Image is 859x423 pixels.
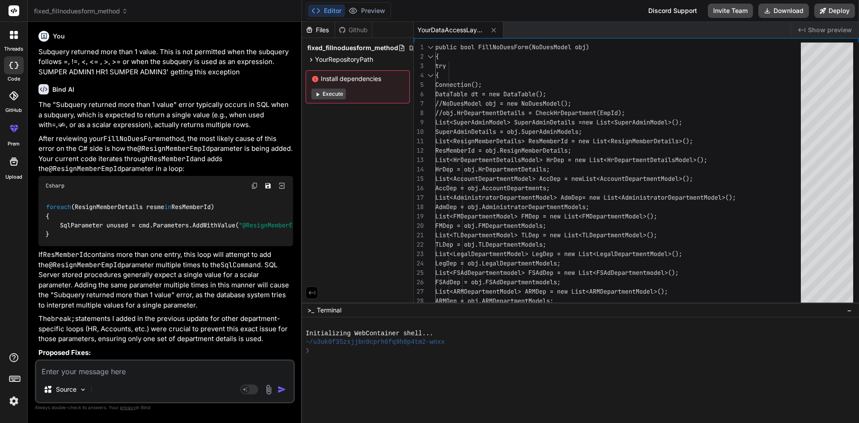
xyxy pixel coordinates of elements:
[435,52,439,60] span: {
[414,287,424,296] div: 27
[425,71,436,80] div: Click to collapse the range.
[335,26,372,34] div: Github
[56,385,77,394] p: Source
[847,306,852,315] span: −
[414,90,424,99] div: 6
[49,164,121,173] code: @ResignMemberEmpId
[414,118,424,127] div: 9
[315,55,373,64] span: YourRepositoryPath
[845,303,854,317] button: −
[137,144,210,153] code: @ResignMemberEmpId
[302,26,335,34] div: Files
[414,278,424,287] div: 26
[149,154,194,163] code: ResMemberId
[582,287,668,295] span: t<ARMDepartmentModel>();
[414,52,424,61] div: 2
[414,108,424,118] div: 8
[414,71,424,80] div: 4
[435,297,553,305] span: ARMDep = obj.ARMDepartmentModels;
[435,156,582,164] span: List<HrDepartmentDetailsModel> HrDep = ne
[8,140,20,148] label: prem
[414,137,424,146] div: 11
[435,203,582,211] span: AdmDep = obj.AdministratorDepartmentModel
[38,348,91,357] strong: Proposed Fixes:
[435,90,546,98] span: DataTable dt = new DataTable();
[435,146,571,154] span: ResMemberId = obj.ResignMemberDetails;
[46,182,64,189] span: Csharp
[414,221,424,231] div: 20
[435,175,582,183] span: List<AccountDepartmentModel> AccDep = new
[582,269,679,277] span: ist<FSAdDepartmentmodel>();
[264,385,274,395] img: attachment
[58,120,66,129] code: !=
[6,393,21,409] img: settings
[306,346,310,355] span: ❯
[79,386,87,393] img: Pick Models
[814,4,855,18] button: Deploy
[38,314,293,344] p: The statements I added in the previous update for other department-specific loops (HR, Accounts, ...
[52,120,56,129] code: =
[414,61,424,71] div: 3
[414,80,424,90] div: 5
[435,118,582,126] span: List<SuperAdminModel> SuperAdminDetails =
[317,306,341,315] span: Terminal
[435,193,582,201] span: List<AdministratorDepartmentModel> AdmDep
[435,287,582,295] span: List<ARMDepartmentModel> ARMDep = new Lis
[164,203,171,211] span: in
[414,43,424,52] div: 1
[758,4,809,18] button: Download
[435,250,582,258] span: List<LegalDepartmentModel> LegDep = new L
[311,89,346,99] button: Execute
[582,231,657,239] span: TLDepartmentModel>();
[582,118,682,126] span: new List<SuperAdminModel>();
[435,269,582,277] span: List<FSAdDepartmentmodel> FSAdDep = new L
[582,212,657,220] span: FMDepartmentModel>();
[643,4,702,18] div: Discord Support
[582,203,589,211] span: s;
[414,249,424,259] div: 23
[435,240,546,248] span: TLDep = obj.TLDepartmentModels;
[425,43,436,52] div: Click to collapse the range.
[425,52,436,61] div: Click to collapse the range.
[582,193,736,201] span: = new List<AdministratorDepartmentModel>();
[43,250,87,259] code: ResMemberId
[239,221,310,229] span: "@ResignMemberEmpId"
[582,250,682,258] span: ist<LegalDepartmentModel>();
[35,403,295,412] p: Always double-check its answers. Your in Bind
[345,4,389,17] button: Preview
[435,278,561,286] span: FSAdDep = obj.FSAdDepartmentmodels;
[435,259,561,267] span: LegDep = obj.LegalDepartmentModels;
[49,261,121,269] code: @ResignMemberEmpId
[435,71,439,79] span: {
[38,134,293,174] p: After reviewing your method, the most likely cause of this error on the C# side is how the parame...
[306,338,445,346] span: ~/u3uk0f35zsjjbn9cprh6fq9h0p4tm2-wnxx
[38,250,293,310] p: If contains more than one entry, this loop will attempt to add the parameter multiple times to th...
[306,329,434,338] span: Initializing WebContainer shell...
[582,137,693,145] span: ew List<ResignMemberDetails>();
[5,107,22,114] label: GitHub
[52,85,74,94] h6: Bind AI
[46,202,407,239] code: (ResignMemberDetails resme ResMemberId) { SqlParameter unused = cmd.Parameters.AddWithValue( , re...
[414,184,424,193] div: 16
[582,175,693,183] span: List<AccountDepartmentModel>();
[8,75,20,83] label: code
[435,212,582,220] span: List<FMDepartmentModel> FMDep = new List<
[582,156,707,164] span: w List<HrDepartmentDetailsModel>();
[435,81,482,89] span: Connection();
[708,4,753,18] button: Invite Team
[4,45,23,53] label: threads
[46,203,71,211] span: foreach
[51,314,75,323] code: break;
[435,109,582,117] span: //obj.HrDepartmentDetails = CheckHrDepart
[53,32,65,41] h6: You
[251,182,258,189] img: copy
[414,259,424,268] div: 24
[435,128,582,136] span: SuperAdminDetails = obj.SuperAdminModels;
[435,165,550,173] span: HrDep = obj.HrDepartmentDetails;
[414,127,424,137] div: 10
[582,109,625,117] span: ment(EmpId);
[435,222,546,230] span: FMDep = obj.FMDepartmentModels;
[435,43,589,51] span: public bool FillNoDuesForm(NoDuesModel obj)
[262,179,274,192] button: Save file
[414,193,424,202] div: 17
